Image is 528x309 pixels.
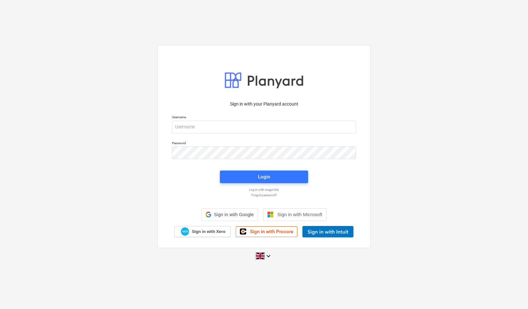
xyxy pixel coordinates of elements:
[267,211,274,218] img: Microsoft logo
[201,208,258,221] div: Sign in with Google
[169,188,359,192] a: Log in with magic link
[181,227,189,236] img: Xero logo
[175,226,231,237] a: Sign in with Xero
[258,173,270,181] div: Login
[220,171,308,183] button: Login
[277,212,322,217] span: Sign in with Microsoft
[192,229,225,235] span: Sign in with Xero
[250,229,293,235] span: Sign in with Procore
[236,226,297,237] a: Sign in with Procore
[172,115,356,120] p: Username
[172,121,356,133] input: Username
[172,101,356,107] p: Sign in with your Planyard account
[169,193,359,197] a: Forgot password?
[214,212,254,217] span: Sign in with Google
[265,252,272,260] i: keyboard_arrow_down
[172,141,356,146] p: Password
